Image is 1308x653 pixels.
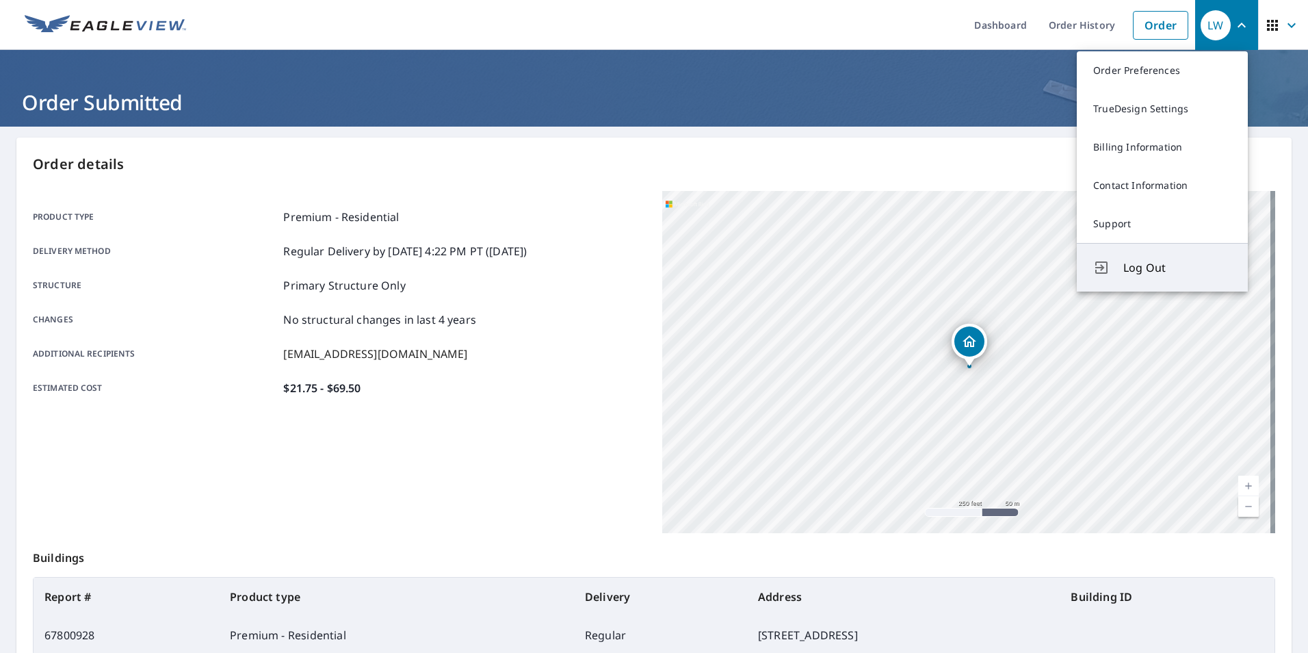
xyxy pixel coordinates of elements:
img: EV Logo [25,15,186,36]
p: No structural changes in last 4 years [283,311,476,328]
th: Delivery [574,578,747,616]
a: Order [1133,11,1188,40]
a: Order Preferences [1077,51,1248,90]
th: Report # [34,578,219,616]
th: Address [747,578,1060,616]
button: Log Out [1077,243,1248,292]
p: Changes [33,311,278,328]
th: Product type [219,578,574,616]
p: Regular Delivery by [DATE] 4:22 PM PT ([DATE]) [283,243,527,259]
div: Dropped pin, building 1, Residential property, 31252 Lakeview Dr Rocky Mount, MO 65072 [952,324,987,366]
th: Building ID [1060,578,1274,616]
a: TrueDesign Settings [1077,90,1248,128]
div: LW [1201,10,1231,40]
p: Order details [33,154,1275,175]
a: Support [1077,205,1248,243]
p: Primary Structure Only [283,277,405,294]
p: Estimated cost [33,380,278,396]
p: Premium - Residential [283,209,399,225]
a: Current Level 17, Zoom In [1238,476,1259,496]
p: Structure [33,277,278,294]
a: Contact Information [1077,166,1248,205]
p: Delivery method [33,243,278,259]
p: Product type [33,209,278,225]
span: Log Out [1123,259,1231,276]
a: Billing Information [1077,128,1248,166]
h1: Order Submitted [16,88,1292,116]
p: [EMAIL_ADDRESS][DOMAIN_NAME] [283,346,467,362]
a: Current Level 17, Zoom Out [1238,496,1259,517]
p: Buildings [33,533,1275,577]
p: Additional recipients [33,346,278,362]
p: $21.75 - $69.50 [283,380,361,396]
